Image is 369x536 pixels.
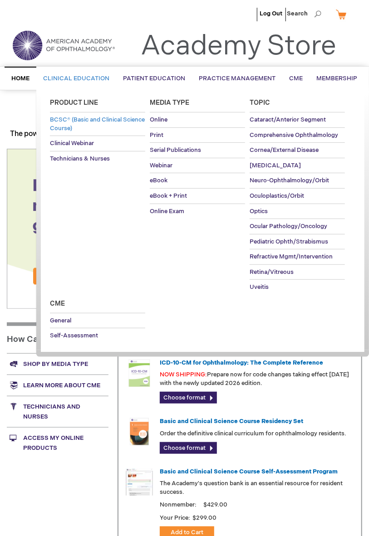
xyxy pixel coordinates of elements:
[171,529,203,536] span: Add to Cart
[287,5,321,23] span: Search
[160,371,207,378] font: NOW SHIPPING:
[260,10,282,17] a: Log Out
[160,499,197,511] strong: Nonmember:
[160,370,354,387] p: Prepare now for code changes taking effect [DATE] with the newly updated 2026 edition.
[141,30,336,63] a: Academy Store
[50,140,94,147] span: Clinical Webinar
[150,162,172,169] span: Webinar
[160,418,303,425] a: Basic and Clinical Science Course Residency Set
[150,192,187,200] span: eBook + Print
[50,155,110,162] span: Technicians & Nurses
[126,360,153,387] img: 0120008u_42.png
[160,429,354,438] p: Order the definitive clinical curriculum for ophthalmology residents.
[50,116,145,132] span: BCSC® (Basic and Clinical Science Course)
[150,99,189,107] span: Media Type
[192,514,218,521] span: $299.00
[150,146,201,154] span: Serial Publications
[250,268,294,276] span: Retina/Vitreous
[250,253,333,260] span: Refractive Mgmt/Intervention
[11,75,30,82] span: Home
[160,392,217,404] a: Choose format
[150,116,167,123] span: Online
[7,375,108,396] a: Learn more about CME
[150,132,163,139] span: Print
[160,442,217,454] a: Choose format
[50,99,98,107] span: Product Line
[316,75,357,82] span: Membership
[250,132,338,139] span: Comprehensive Ophthalmology
[250,283,269,291] span: Uveitis
[160,514,190,521] strong: Your Price:
[250,208,268,215] span: Optics
[160,479,354,496] p: The Academy's question bank is an essential resource for resident success.
[50,332,98,339] span: Self-Assessment
[250,192,304,200] span: Oculoplastics/Orbit
[126,418,153,445] img: 02850963u_47.png
[202,501,229,508] span: $429.00
[250,238,328,245] span: Pediatric Ophth/Strabismus
[160,468,338,475] a: Basic and Clinical Science Course Self-Assessment Program
[250,146,319,154] span: Cornea/External Disease
[50,317,71,324] span: General
[7,396,108,427] a: Technicians and nurses
[250,99,270,107] span: Topic
[160,359,323,366] a: ICD-10-CM for Ophthalmology: The Complete Reference
[7,353,108,375] a: Shop by media type
[126,468,153,496] img: bcscself_20.jpg
[150,208,184,215] span: Online Exam
[250,162,301,169] span: [MEDICAL_DATA]
[150,177,167,184] span: eBook
[250,177,329,184] span: Neuro-Ophthalmology/Orbit
[50,300,65,307] span: Cme
[7,322,108,353] h1: How Can We Help You?
[7,427,108,458] a: Access My Online Products
[289,75,303,82] span: CME
[250,116,326,123] span: Cataract/Anterior Segment
[250,223,327,230] span: Ocular Pathology/Oncology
